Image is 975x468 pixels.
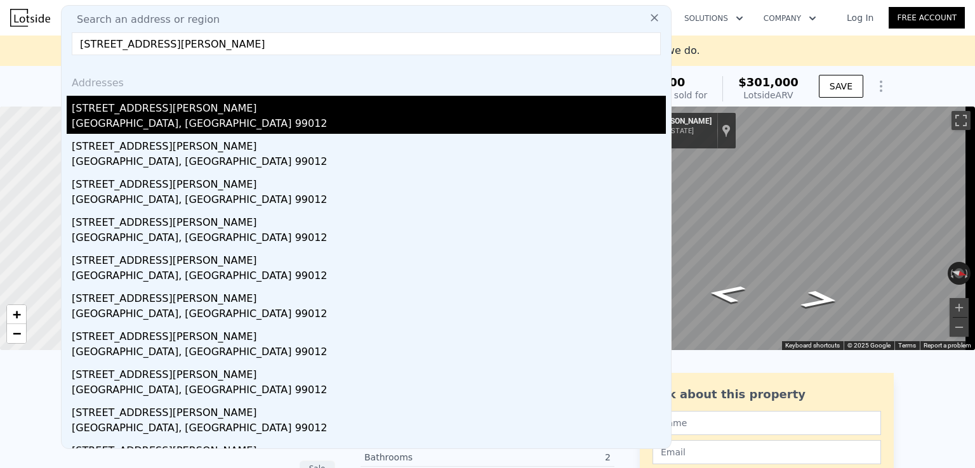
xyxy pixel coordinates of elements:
[72,192,666,210] div: [GEOGRAPHIC_DATA], [GEOGRAPHIC_DATA] 99012
[950,318,969,337] button: Zoom out
[72,362,666,382] div: [STREET_ADDRESS][PERSON_NAME]
[889,7,965,29] a: Free Account
[72,420,666,438] div: [GEOGRAPHIC_DATA], [GEOGRAPHIC_DATA] 99012
[868,74,894,99] button: Show Options
[950,298,969,317] button: Zoom in
[753,7,826,30] button: Company
[898,342,916,349] a: Terms (opens in new tab)
[72,248,666,268] div: [STREET_ADDRESS][PERSON_NAME]
[581,107,975,350] div: Map
[72,96,666,116] div: [STREET_ADDRESS][PERSON_NAME]
[964,262,971,285] button: Rotate clockwise
[72,172,666,192] div: [STREET_ADDRESS][PERSON_NAME]
[72,400,666,420] div: [STREET_ADDRESS][PERSON_NAME]
[13,325,21,341] span: −
[72,134,666,154] div: [STREET_ADDRESS][PERSON_NAME]
[72,210,666,230] div: [STREET_ADDRESS][PERSON_NAME]
[72,324,666,344] div: [STREET_ADDRESS][PERSON_NAME]
[67,12,220,27] span: Search an address or region
[13,306,21,322] span: +
[72,382,666,400] div: [GEOGRAPHIC_DATA], [GEOGRAPHIC_DATA] 99012
[738,75,799,89] span: $301,000
[738,89,799,101] div: Lotside ARV
[487,451,611,464] div: 2
[947,266,972,280] button: Reset the view
[7,324,26,343] a: Zoom out
[832,11,889,24] a: Log In
[785,286,855,313] path: Go North, S Mc Neil Ave
[7,305,26,324] a: Zoom in
[72,268,666,286] div: [GEOGRAPHIC_DATA], [GEOGRAPHIC_DATA] 99012
[948,262,955,285] button: Rotate counterclockwise
[653,411,881,435] input: Name
[72,154,666,172] div: [GEOGRAPHIC_DATA], [GEOGRAPHIC_DATA] 99012
[72,286,666,306] div: [STREET_ADDRESS][PERSON_NAME]
[72,230,666,248] div: [GEOGRAPHIC_DATA], [GEOGRAPHIC_DATA] 99012
[847,342,891,349] span: © 2025 Google
[653,440,881,464] input: Email
[72,306,666,324] div: [GEOGRAPHIC_DATA], [GEOGRAPHIC_DATA] 99012
[819,75,863,98] button: SAVE
[952,111,971,130] button: Toggle fullscreen view
[722,124,731,138] a: Show location on map
[67,65,666,96] div: Addresses
[72,32,661,55] input: Enter an address, city, region, neighborhood or zip code
[581,107,975,350] div: Street View
[674,7,753,30] button: Solutions
[924,342,971,349] a: Report a problem
[653,386,881,403] div: Ask about this property
[364,451,487,464] div: Bathrooms
[691,280,762,308] path: Go South, S Mc Neil Ave
[72,116,666,134] div: [GEOGRAPHIC_DATA], [GEOGRAPHIC_DATA] 99012
[10,9,50,27] img: Lotside
[72,438,666,458] div: [STREET_ADDRESS][PERSON_NAME]
[785,341,840,350] button: Keyboard shortcuts
[72,344,666,362] div: [GEOGRAPHIC_DATA], [GEOGRAPHIC_DATA] 99012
